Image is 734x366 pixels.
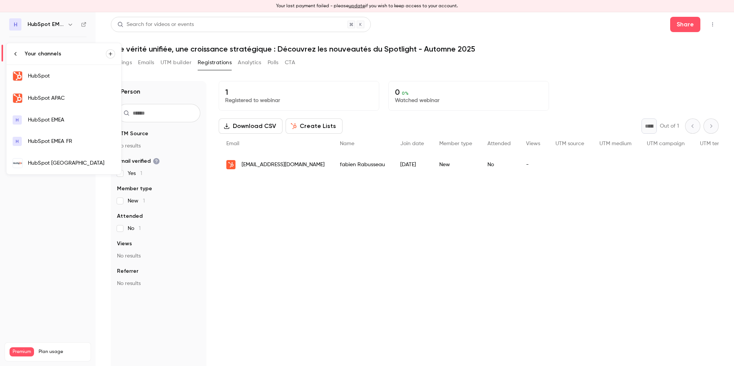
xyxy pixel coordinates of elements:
div: Your channels [25,50,106,58]
img: HubSpot APAC [13,94,22,103]
img: HubSpot Germany [13,159,22,168]
div: HubSpot [28,72,115,80]
span: H [16,138,19,145]
span: H [16,117,19,123]
div: HubSpot EMEA FR [28,138,115,145]
div: HubSpot APAC [28,94,115,102]
div: HubSpot [GEOGRAPHIC_DATA] [28,159,115,167]
div: HubSpot EMEA [28,116,115,124]
img: HubSpot [13,71,22,81]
